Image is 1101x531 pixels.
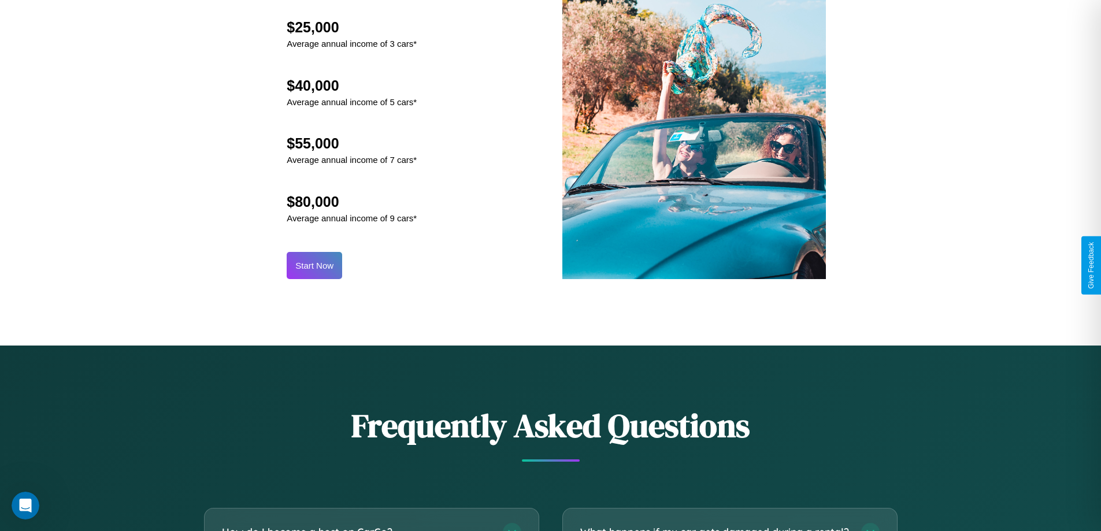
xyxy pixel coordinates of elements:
[287,19,417,36] h2: $25,000
[287,152,417,168] p: Average annual income of 7 cars*
[287,194,417,210] h2: $80,000
[287,210,417,226] p: Average annual income of 9 cars*
[287,135,417,152] h2: $55,000
[1087,242,1095,289] div: Give Feedback
[287,77,417,94] h2: $40,000
[287,94,417,110] p: Average annual income of 5 cars*
[287,36,417,51] p: Average annual income of 3 cars*
[204,403,898,448] h2: Frequently Asked Questions
[12,492,39,519] iframe: Intercom live chat
[287,252,342,279] button: Start Now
